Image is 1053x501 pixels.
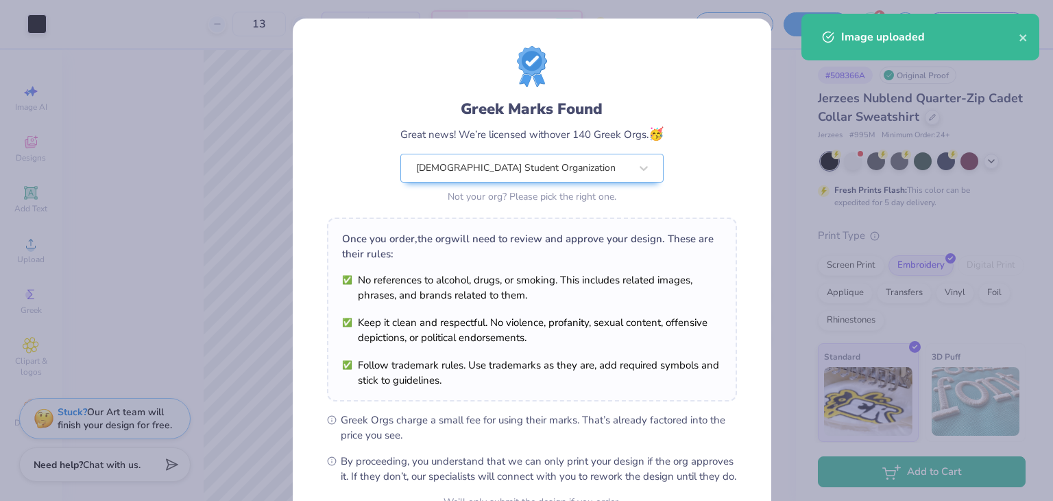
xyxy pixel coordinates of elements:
[400,98,664,120] div: Greek Marks Found
[342,231,722,261] div: Once you order, the org will need to review and approve your design. These are their rules:
[342,315,722,345] li: Keep it clean and respectful. No violence, profanity, sexual content, offensive depictions, or po...
[341,454,737,484] span: By proceeding, you understand that we can only print your design if the org approves it. If they ...
[342,272,722,303] li: No references to alcohol, drugs, or smoking. This includes related images, phrases, and brands re...
[342,358,722,388] li: Follow trademark rules. Use trademarks as they are, add required symbols and stick to guidelines.
[341,412,737,443] span: Greek Orgs charge a small fee for using their marks. That’s already factored into the price you see.
[400,189,664,204] div: Not your org? Please pick the right one.
[400,125,664,143] div: Great news! We’re licensed with over 140 Greek Orgs.
[649,126,664,142] span: 🥳
[841,29,1019,45] div: Image uploaded
[1019,29,1028,45] button: close
[517,46,547,87] img: license-marks-badge.png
